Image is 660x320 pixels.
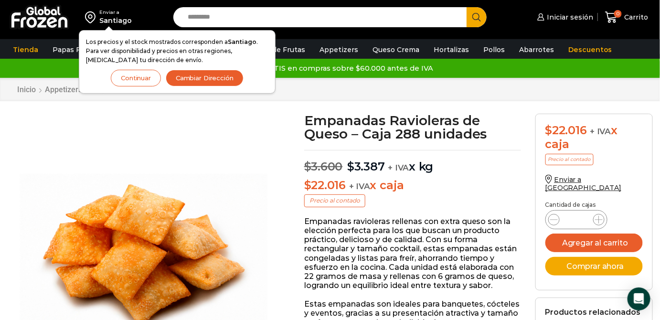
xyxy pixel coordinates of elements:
span: Carrito [622,12,648,22]
img: address-field-icon.svg [85,9,99,25]
span: $ [545,123,553,137]
a: Appetizers [44,85,83,94]
bdi: 3.387 [347,160,385,173]
button: Cambiar Dirección [166,70,244,86]
h2: Productos relacionados [545,308,641,317]
span: 0 [614,10,622,18]
span: + IVA [388,163,409,172]
a: Queso Crema [368,41,424,59]
a: Appetizers [315,41,363,59]
button: Search button [467,7,487,27]
a: Inicio [17,85,36,94]
button: Continuar [111,70,161,86]
a: Iniciar sesión [535,8,593,27]
span: Iniciar sesión [544,12,593,22]
span: + IVA [349,181,370,191]
span: $ [347,160,354,173]
button: Agregar al carrito [545,234,643,252]
p: Cantidad de cajas [545,202,643,208]
a: Pulpa de Frutas [245,41,310,59]
span: $ [304,160,311,173]
a: 0 Carrito [603,6,650,29]
nav: Breadcrumb [17,85,132,94]
div: Enviar a [99,9,132,16]
p: x caja [304,179,521,192]
a: Enviar a [GEOGRAPHIC_DATA] [545,175,622,192]
a: Hortalizas [429,41,474,59]
bdi: 22.016 [304,178,346,192]
span: $ [304,178,311,192]
p: Precio al contado [545,154,594,165]
p: Los precios y el stock mostrados corresponden a . Para ver disponibilidad y precios en otras regi... [86,37,268,65]
div: Santiago [99,16,132,25]
strong: Santiago [228,38,256,45]
a: Papas Fritas [48,41,101,59]
a: Abarrotes [514,41,559,59]
p: Empanadas ravioleras rellenas con extra queso son la elección perfecta para los que buscan un pro... [304,217,521,290]
bdi: 22.016 [545,123,587,137]
div: Open Intercom Messenger [628,288,650,310]
bdi: 3.600 [304,160,343,173]
a: Pollos [479,41,510,59]
a: Descuentos [564,41,617,59]
h1: Empanadas Ravioleras de Queso – Caja 288 unidades [304,114,521,140]
span: + IVA [590,127,611,136]
input: Product quantity [567,213,585,226]
p: x kg [304,150,521,174]
p: Precio al contado [304,194,365,207]
div: x caja [545,124,643,151]
button: Comprar ahora [545,257,643,276]
a: Tienda [8,41,43,59]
